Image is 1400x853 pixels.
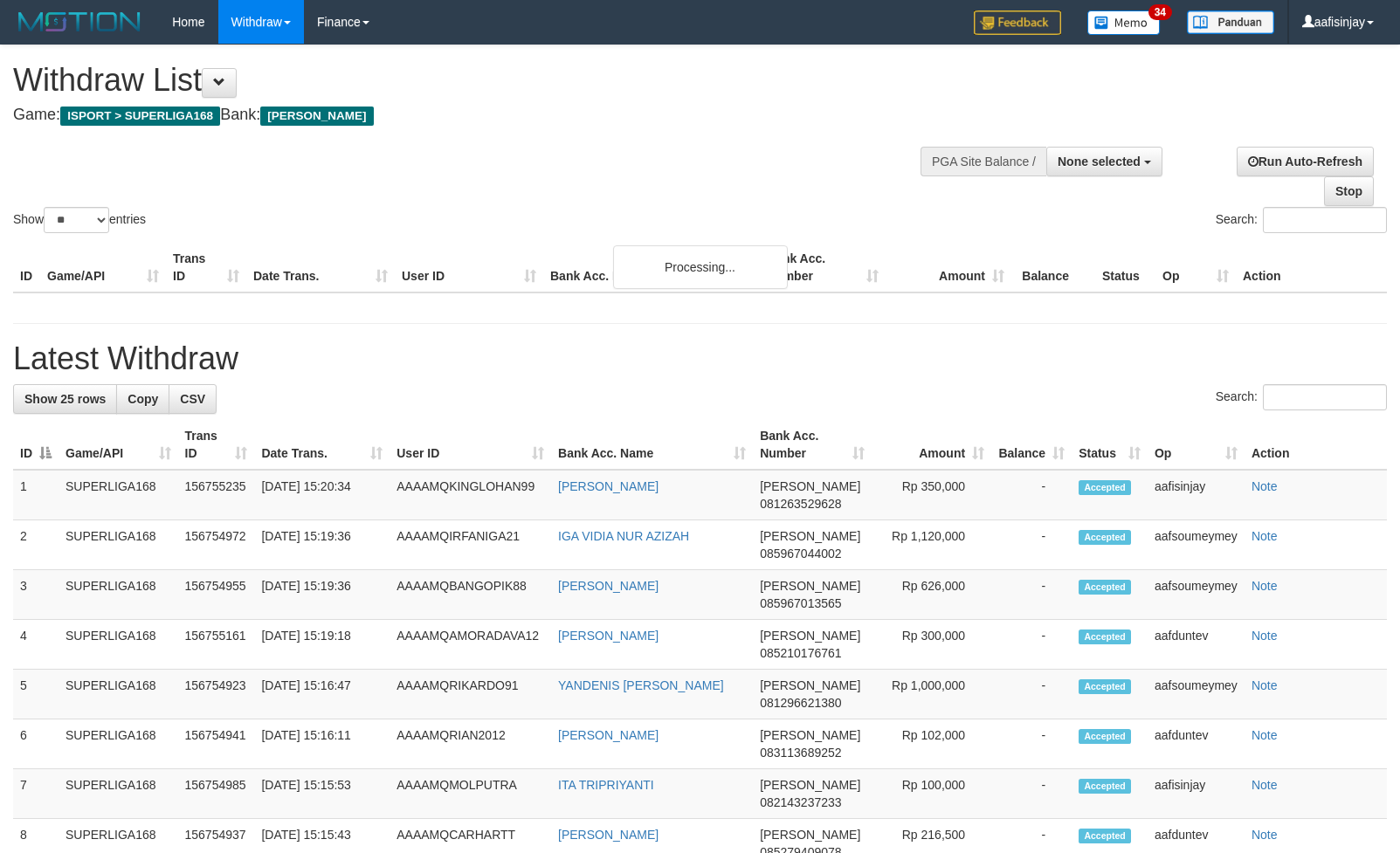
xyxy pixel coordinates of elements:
th: Status [1095,243,1155,292]
td: AAAAMQBANGOPIK88 [390,570,551,620]
a: [PERSON_NAME] [558,728,659,742]
span: Copy 085210176761 to clipboard [760,646,841,660]
a: Run Auto-Refresh [1237,147,1374,176]
td: AAAAMQAMORADAVA12 [390,620,551,670]
a: [PERSON_NAME] [558,629,659,643]
td: aafduntev [1148,620,1245,670]
a: [PERSON_NAME] [558,579,659,593]
a: Note [1252,629,1278,643]
span: [PERSON_NAME] [760,629,860,643]
td: 156755161 [178,620,255,670]
span: Copy 085967044002 to clipboard [760,547,841,561]
td: Rp 102,000 [872,719,991,769]
th: Trans ID [166,243,246,292]
th: Balance: activate to sort column ascending [991,420,1072,470]
span: Accepted [1079,729,1131,744]
span: [PERSON_NAME] [760,479,860,493]
th: Status: activate to sort column ascending [1072,420,1148,470]
span: ISPORT > SUPERLIGA168 [60,107,220,126]
th: User ID [395,243,543,292]
th: Date Trans. [246,243,395,292]
th: Amount: activate to sort column ascending [872,420,991,470]
td: Rp 626,000 [872,570,991,620]
span: Show 25 rows [24,392,106,406]
td: [DATE] 15:16:47 [254,670,390,719]
th: Trans ID: activate to sort column ascending [178,420,255,470]
td: 6 [13,719,59,769]
h1: Latest Withdraw [13,341,1387,376]
td: SUPERLIGA168 [59,570,178,620]
label: Show entries [13,207,146,233]
a: YANDENIS [PERSON_NAME] [558,678,724,692]
td: 156754985 [178,769,255,819]
td: aafsoumeymey [1148,670,1245,719]
span: [PERSON_NAME] [760,828,860,842]
td: 2 [13,520,59,570]
th: Action [1236,243,1387,292]
th: Op: activate to sort column ascending [1148,420,1245,470]
label: Search: [1216,384,1387,410]
td: SUPERLIGA168 [59,470,178,520]
span: Accepted [1079,679,1131,694]
select: Showentries [44,207,109,233]
td: Rp 100,000 [872,769,991,819]
td: [DATE] 15:16:11 [254,719,390,769]
span: [PERSON_NAME] [760,678,860,692]
span: [PERSON_NAME] [760,778,860,792]
h4: Game: Bank: [13,107,916,124]
th: Bank Acc. Number: activate to sort column ascending [753,420,872,470]
td: - [991,570,1072,620]
span: Accepted [1079,829,1131,843]
td: 156754972 [178,520,255,570]
span: CSV [180,392,205,406]
td: 3 [13,570,59,620]
th: Amount [886,243,1011,292]
td: Rp 300,000 [872,620,991,670]
th: Op [1155,243,1236,292]
th: Bank Acc. Number [760,243,886,292]
th: Balance [1011,243,1095,292]
td: Rp 350,000 [872,470,991,520]
td: 7 [13,769,59,819]
span: [PERSON_NAME] [760,579,860,593]
td: 156755235 [178,470,255,520]
a: CSV [169,384,217,414]
td: [DATE] 15:19:36 [254,520,390,570]
span: Copy 081263529628 to clipboard [760,497,841,511]
a: [PERSON_NAME] [558,828,659,842]
span: None selected [1058,155,1141,169]
td: SUPERLIGA168 [59,520,178,570]
th: User ID: activate to sort column ascending [390,420,551,470]
span: Accepted [1079,629,1131,644]
td: [DATE] 15:15:53 [254,769,390,819]
td: aafisinjay [1148,470,1245,520]
td: aafsoumeymey [1148,570,1245,620]
td: AAAAMQKINGLOHAN99 [390,470,551,520]
td: 156754955 [178,570,255,620]
span: Accepted [1079,530,1131,545]
span: Copy 085967013565 to clipboard [760,596,841,610]
th: Bank Acc. Name [543,243,760,292]
th: ID: activate to sort column descending [13,420,59,470]
img: panduan.png [1187,10,1274,34]
td: AAAAMQRIAN2012 [390,719,551,769]
span: [PERSON_NAME] [760,728,860,742]
span: Copy 081296621380 to clipboard [760,696,841,710]
td: 5 [13,670,59,719]
span: Copy 082143237233 to clipboard [760,795,841,809]
a: Note [1252,529,1278,543]
td: 156754923 [178,670,255,719]
td: [DATE] 15:20:34 [254,470,390,520]
a: IGA VIDIA NUR AZIZAH [558,529,689,543]
td: SUPERLIGA168 [59,670,178,719]
h1: Withdraw List [13,63,916,98]
td: SUPERLIGA168 [59,620,178,670]
td: AAAAMQIRFANIGA21 [390,520,551,570]
a: Note [1252,728,1278,742]
td: - [991,470,1072,520]
span: [PERSON_NAME] [760,529,860,543]
a: [PERSON_NAME] [558,479,659,493]
th: Date Trans.: activate to sort column ascending [254,420,390,470]
label: Search: [1216,207,1387,233]
span: Copy [128,392,158,406]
